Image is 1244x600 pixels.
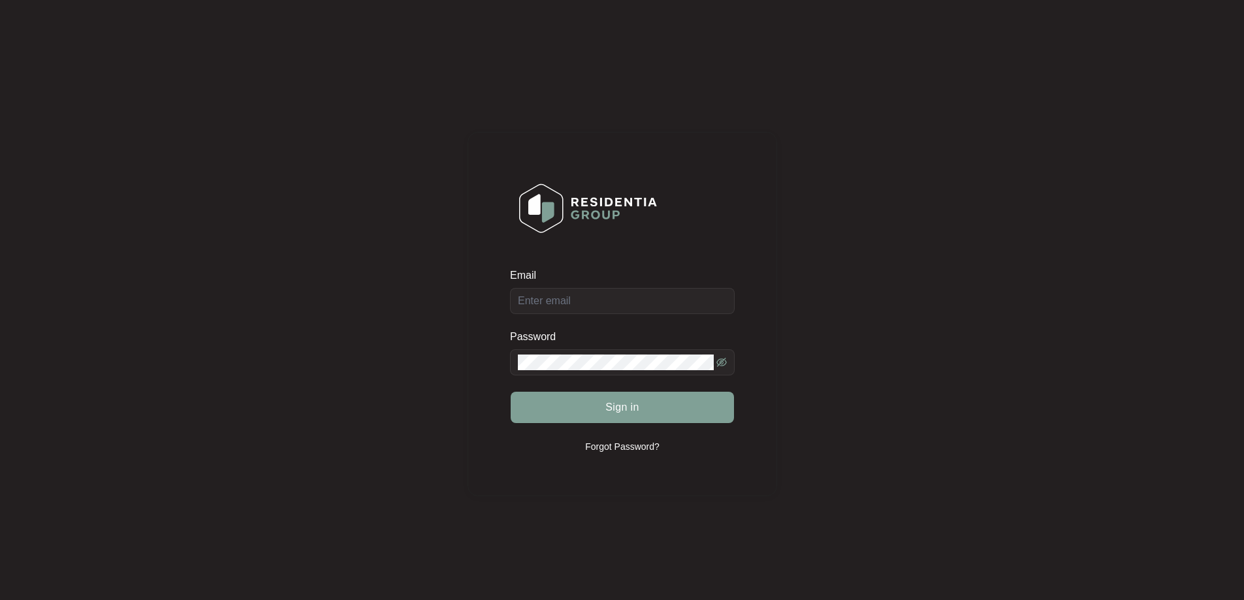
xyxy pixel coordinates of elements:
[510,288,735,314] input: Email
[510,269,545,282] label: Email
[585,440,660,453] p: Forgot Password?
[605,400,639,415] span: Sign in
[511,175,665,242] img: Login Logo
[716,357,727,368] span: eye-invisible
[518,355,714,370] input: Password
[510,330,566,343] label: Password
[511,392,734,423] button: Sign in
